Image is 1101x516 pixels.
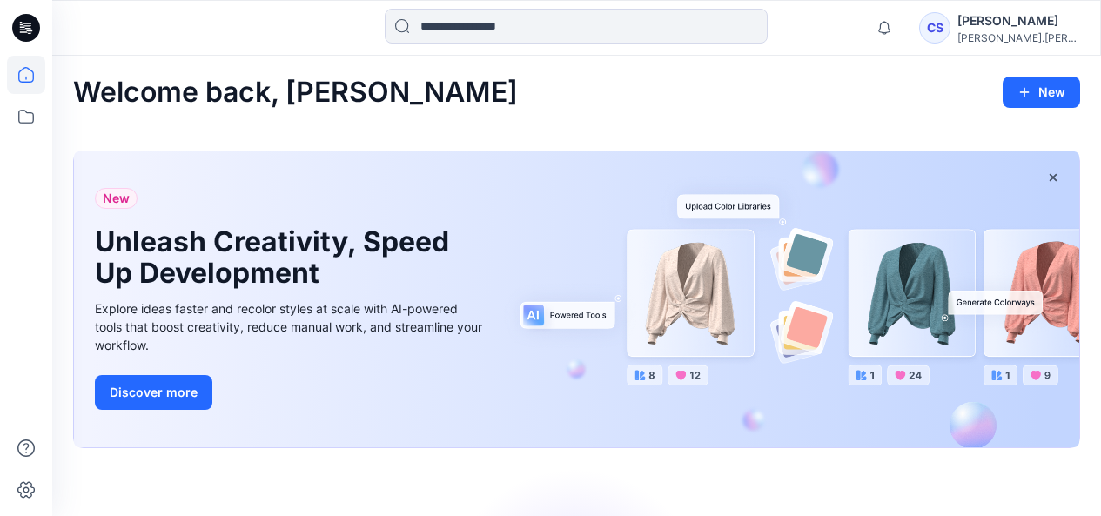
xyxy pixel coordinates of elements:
[95,226,460,289] h1: Unleash Creativity, Speed Up Development
[957,31,1079,44] div: [PERSON_NAME].[PERSON_NAME]@blac...
[919,12,950,44] div: CS
[103,188,130,209] span: New
[95,299,487,354] div: Explore ideas faster and recolor styles at scale with AI-powered tools that boost creativity, red...
[95,375,487,410] a: Discover more
[1003,77,1080,108] button: New
[73,77,518,109] h2: Welcome back, [PERSON_NAME]
[95,375,212,410] button: Discover more
[957,10,1079,31] div: [PERSON_NAME]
